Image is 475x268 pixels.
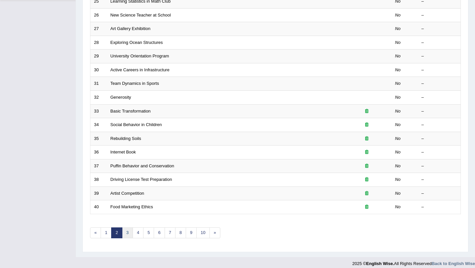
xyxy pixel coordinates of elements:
[395,177,401,182] em: No
[346,149,388,155] div: Exam occurring question
[422,122,457,128] div: –
[90,200,107,214] td: 40
[395,109,401,114] em: No
[395,53,401,58] em: No
[395,191,401,196] em: No
[422,26,457,32] div: –
[346,108,388,115] div: Exam occurring question
[346,204,388,210] div: Exam occurring question
[111,109,151,114] a: Basic Transformation
[422,163,457,169] div: –
[346,122,388,128] div: Exam occurring question
[101,227,111,238] a: 1
[422,81,457,87] div: –
[422,67,457,73] div: –
[196,227,209,238] a: 10
[366,261,394,266] strong: English Wise.
[422,94,457,101] div: –
[90,104,107,118] td: 33
[111,40,163,45] a: Exploring Ocean Structures
[422,53,457,59] div: –
[346,163,388,169] div: Exam occurring question
[395,136,401,141] em: No
[111,150,136,154] a: Internet Book
[90,8,107,22] td: 26
[111,53,169,58] a: University Orientation Program
[395,150,401,154] em: No
[90,63,107,77] td: 30
[422,136,457,142] div: –
[432,261,475,266] a: Back to English Wise
[165,227,175,238] a: 7
[346,190,388,197] div: Exam occurring question
[422,204,457,210] div: –
[111,81,159,86] a: Team Dynamics in Sports
[111,95,131,100] a: Generosity
[111,136,141,141] a: Rebuilding Soils
[111,26,150,31] a: Art Gallery Exhibition
[422,12,457,18] div: –
[90,90,107,104] td: 32
[90,132,107,146] td: 35
[111,204,153,209] a: Food Marketing Ethics
[395,40,401,45] em: No
[133,227,143,238] a: 4
[90,22,107,36] td: 27
[90,50,107,63] td: 29
[422,190,457,197] div: –
[352,257,475,267] div: 2025 © All Rights Reserved
[395,26,401,31] em: No
[90,173,107,187] td: 38
[395,13,401,17] em: No
[395,81,401,86] em: No
[90,159,107,173] td: 37
[186,227,197,238] a: 9
[111,177,172,182] a: Driving License Test Preparation
[90,36,107,50] td: 28
[346,136,388,142] div: Exam occurring question
[143,227,154,238] a: 5
[122,227,133,238] a: 3
[90,118,107,132] td: 34
[209,227,220,238] a: »
[111,13,171,17] a: New Science Teacher at School
[395,95,401,100] em: No
[111,191,144,196] a: Artist Competition
[175,227,186,238] a: 8
[422,108,457,115] div: –
[111,227,122,238] a: 2
[395,204,401,209] em: No
[395,67,401,72] em: No
[346,177,388,183] div: Exam occurring question
[422,40,457,46] div: –
[90,146,107,159] td: 36
[90,227,101,238] a: «
[90,77,107,91] td: 31
[395,163,401,168] em: No
[422,149,457,155] div: –
[111,122,162,127] a: Social Behavior in Children
[111,163,174,168] a: Puffin Behavior and Conservation
[395,122,401,127] em: No
[111,67,170,72] a: Active Careers in Infrastructure
[422,177,457,183] div: –
[154,227,165,238] a: 6
[90,186,107,200] td: 39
